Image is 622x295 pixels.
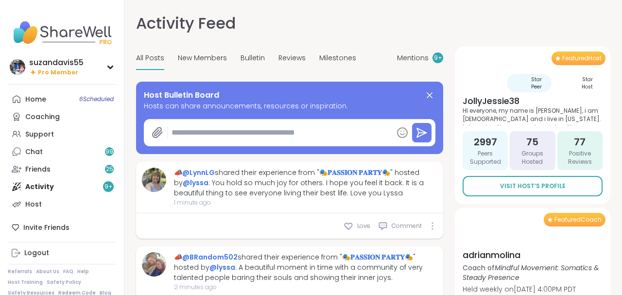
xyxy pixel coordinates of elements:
[25,112,60,122] div: Coaching
[241,53,265,63] span: Bulletin
[474,135,497,149] span: 2997
[38,69,78,77] span: Pro Member
[174,283,437,292] span: 2 minutes ago
[562,54,602,62] span: Featured Host
[29,57,84,68] div: suzandavis55
[511,77,524,90] img: Star Peer
[357,222,370,230] span: Love
[106,165,113,174] span: 25
[342,252,413,262] a: 🎭𝐏𝐀𝐒𝐒𝐈𝐎𝐍 𝐏𝐀𝐑𝐓𝐘🎭
[514,150,551,166] span: Groups Hosted
[319,168,390,177] a: 🎭𝐏𝐀𝐒𝐒𝐈𝐎𝐍 𝐏𝐀𝐑𝐓𝐘🎭
[25,200,42,209] div: Host
[8,279,43,286] a: Host Training
[174,198,437,207] span: 1 minute ago
[142,168,166,192] img: LynnLG
[183,178,208,188] a: @lyssa
[463,263,603,282] p: Coach of
[576,76,599,90] span: Star Host
[142,252,166,277] img: BRandom502
[79,95,114,103] span: 6 Scheduled
[8,160,116,178] a: Friends25
[8,16,116,50] img: ShareWell Nav Logo
[77,268,89,275] a: Help
[8,268,32,275] a: Referrals
[144,101,435,111] span: Hosts can share announcements, resources or inspiration.
[8,244,116,262] a: Logout
[47,279,81,286] a: Safety Policy
[463,52,499,89] img: JollyJessie38
[278,53,306,63] span: Reviews
[463,176,603,196] a: Visit Host’s Profile
[526,76,548,90] span: Star Peer
[397,53,429,63] span: Mentions
[178,53,227,63] span: New Members
[561,150,599,166] span: Positive Reviews
[209,262,235,272] a: @lyssa
[463,95,603,107] h4: JollyJessie38
[105,148,113,156] span: 99
[466,150,504,166] span: Peers Supported
[8,143,116,160] a: Chat99
[8,219,116,236] div: Invite Friends
[574,135,586,149] span: 77
[10,59,25,75] img: suzandavis55
[136,12,236,35] h1: Activity Feed
[182,168,215,177] a: @LynnLG
[174,168,437,198] div: 📣 shared their experience from " " hosted by : You hold so much joy for others. I hope you feel i...
[174,252,437,283] div: 📣 shared their experience from " " hosted by : A beautiful moment in time with a community of ver...
[25,95,46,104] div: Home
[434,54,442,62] span: 9 +
[463,263,599,282] i: Mindful Movement: Somatics & Steady Presence
[463,214,492,243] img: adrianmolina
[463,107,603,125] p: HI everyone, my name is [PERSON_NAME], i am [DEMOGRAPHIC_DATA] and i live in [US_STATE]. I strugg...
[463,284,603,294] p: Held weekly on [DATE] 4:00PM PDT
[463,249,603,261] h4: adrianmolina
[25,130,54,139] div: Support
[136,53,164,63] span: All Posts
[25,147,43,157] div: Chat
[8,108,116,125] a: Coaching
[526,135,538,149] span: 75
[182,252,238,262] a: @BRandom502
[8,90,116,108] a: Home6Scheduled
[561,77,574,90] img: Star Host
[500,182,566,191] span: Visit Host’s Profile
[25,165,51,174] div: Friends
[36,268,59,275] a: About Us
[8,125,116,143] a: Support
[8,195,116,213] a: Host
[392,222,422,230] span: Comment
[63,268,73,275] a: FAQ
[554,216,602,224] span: Featured Coach
[24,248,49,258] div: Logout
[144,89,219,101] span: Host Bulletin Board
[319,53,356,63] span: Milestones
